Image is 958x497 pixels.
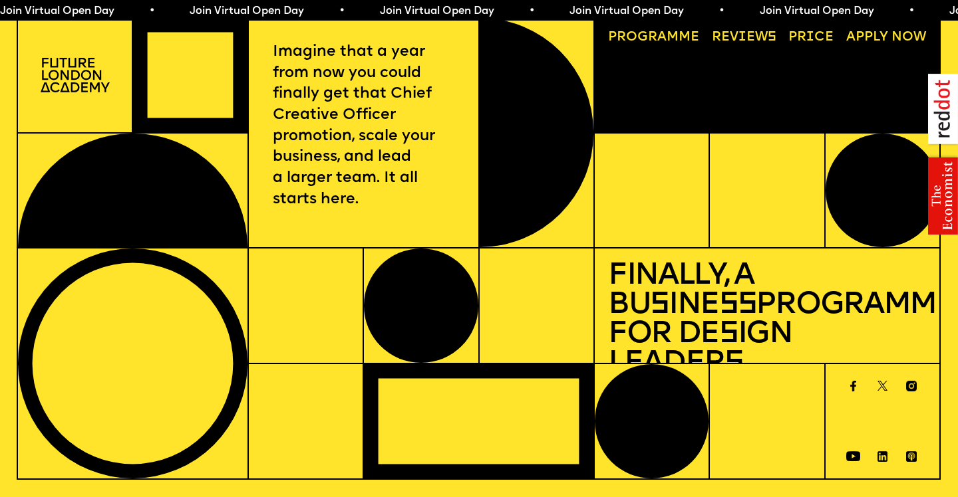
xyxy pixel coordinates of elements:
[273,42,454,211] p: Imagine that a year from now you could finally get that Chief Creative Officer promotion, scale y...
[782,25,840,51] a: Price
[907,6,913,17] span: •
[840,25,933,51] a: Apply now
[719,290,756,321] span: ss
[657,31,667,44] span: a
[528,6,534,17] span: •
[724,348,743,379] span: s
[718,6,724,17] span: •
[846,31,856,44] span: A
[601,25,706,51] a: Programme
[148,6,154,17] span: •
[719,319,738,350] span: s
[338,6,344,17] span: •
[608,262,926,378] h1: Finally, a Bu ine Programme for De ign Leader
[650,290,669,321] span: s
[705,25,783,51] a: Reviews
